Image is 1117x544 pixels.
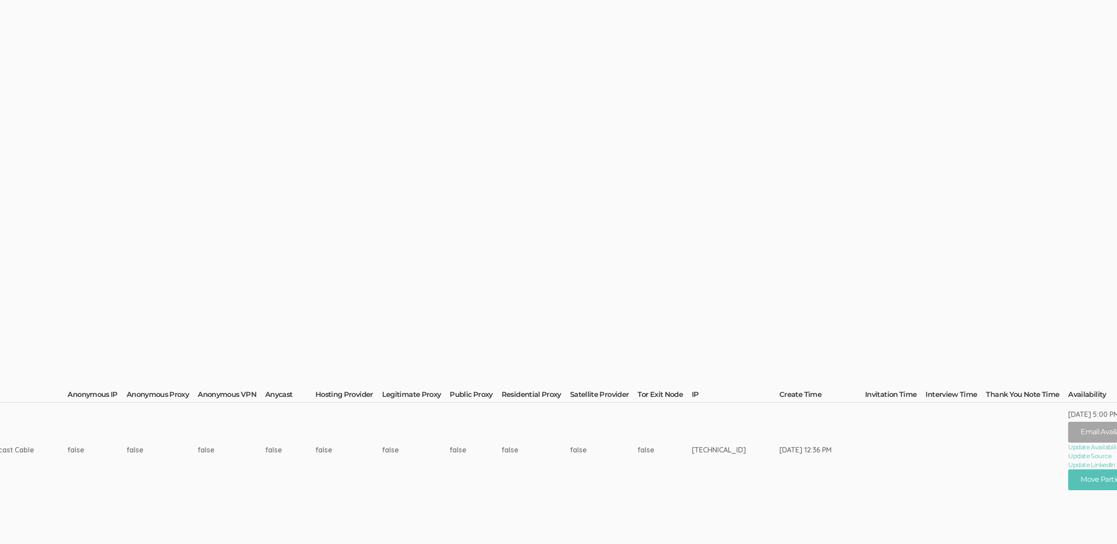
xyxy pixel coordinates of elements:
th: Interview Time [926,390,986,402]
th: Hosting Provider [315,390,382,402]
td: false [198,403,265,497]
th: Residential Proxy [502,390,570,402]
td: false [127,403,198,497]
th: Invitation Time [865,390,926,402]
td: false [638,403,692,497]
th: Anycast [265,390,315,402]
th: Anonymous Proxy [127,390,198,402]
td: false [382,403,450,497]
td: false [265,403,315,497]
th: Thank You Note Time [986,390,1068,402]
th: Anonymous IP [68,390,126,402]
th: Create Time [779,390,865,402]
td: [TECHNICAL_ID] [692,403,779,497]
td: false [502,403,570,497]
td: false [315,403,382,497]
td: false [570,403,638,497]
th: Public Proxy [450,390,501,402]
th: Anonymous VPN [198,390,265,402]
th: IP [692,390,779,402]
th: Tor Exit Node [638,390,692,402]
td: false [450,403,501,497]
iframe: Chat Widget [1073,501,1117,544]
th: Legitimate Proxy [382,390,450,402]
th: Satellite Provider [570,390,638,402]
td: false [68,403,126,497]
div: [DATE] 12:36 PM [779,445,832,455]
